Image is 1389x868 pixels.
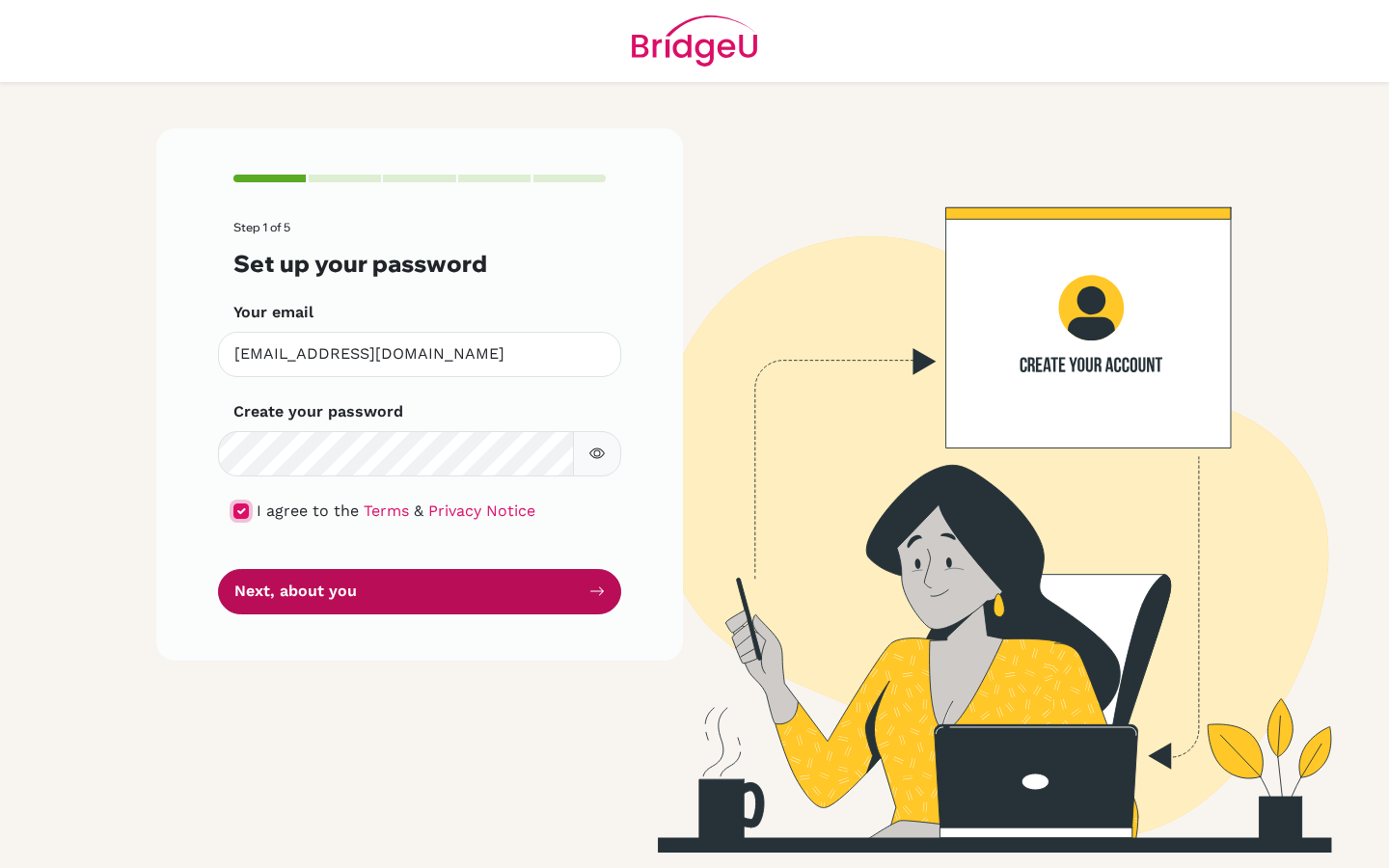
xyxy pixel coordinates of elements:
[218,332,621,377] input: Insert your email*
[233,400,403,423] label: Create your password
[364,502,409,520] a: Terms
[233,301,313,324] label: Your email
[233,250,606,278] h3: Set up your password
[257,502,359,520] span: I agree to the
[428,502,535,520] a: Privacy Notice
[233,220,290,234] span: Step 1 of 5
[414,502,423,520] span: &
[218,569,621,614] button: Next, about you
